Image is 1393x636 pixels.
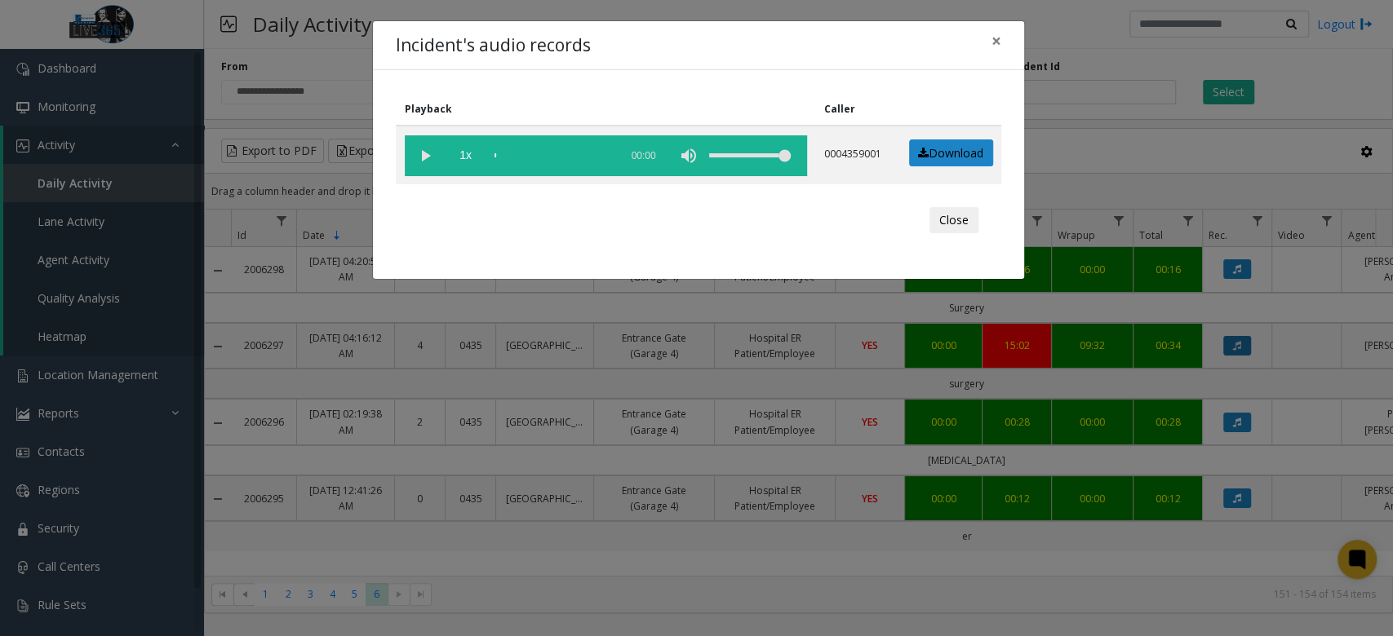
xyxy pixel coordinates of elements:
p: 0004359001 [824,147,886,161]
a: Download [909,139,993,167]
button: Close [929,207,978,233]
button: Close [980,21,1013,61]
th: Caller [815,93,894,126]
span: playback speed button [446,135,486,176]
div: volume level [709,135,791,176]
div: scrub bar [495,135,611,176]
span: × [992,29,1001,52]
th: Playback [396,93,815,126]
h4: Incident's audio records [396,33,591,59]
